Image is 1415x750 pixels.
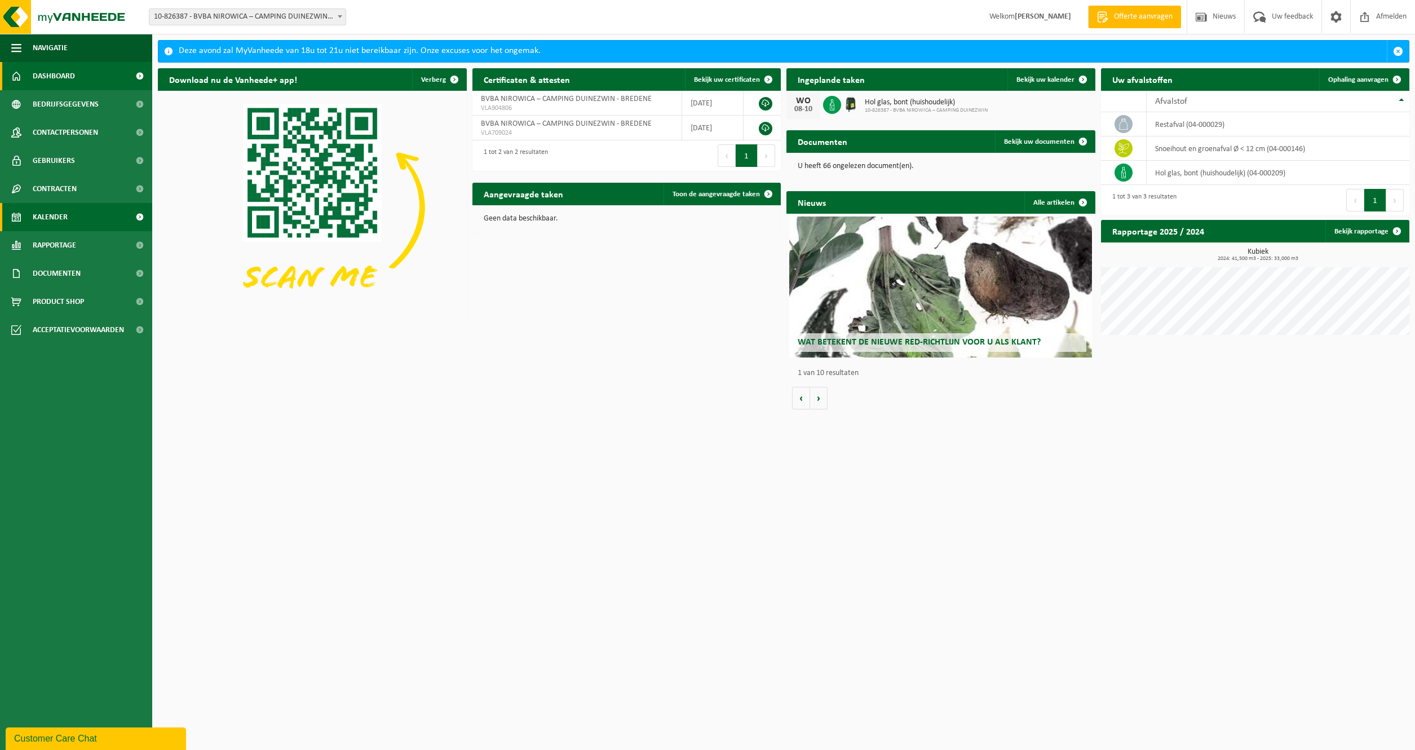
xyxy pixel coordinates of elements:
[481,129,674,138] span: VLA709024
[33,90,99,118] span: Bedrijfsgegevens
[481,120,652,128] span: BVBA NIROWICA – CAMPING DUINEZWIN - BREDENE
[1024,191,1094,214] a: Alle artikelen
[1364,189,1386,211] button: 1
[1107,256,1410,262] span: 2024: 41,500 m3 - 2025: 33,000 m3
[1015,12,1071,21] strong: [PERSON_NAME]
[481,104,674,113] span: VLA904806
[472,68,581,90] h2: Certificaten & attesten
[1007,68,1094,91] a: Bekijk uw kalender
[786,68,876,90] h2: Ingeplande taken
[1088,6,1181,28] a: Offerte aanvragen
[412,68,466,91] button: Verberg
[736,144,758,167] button: 1
[6,725,188,750] iframe: chat widget
[865,98,988,107] span: Hol glas, bont (huishoudelijk)
[1325,220,1408,242] a: Bekijk rapportage
[758,144,775,167] button: Next
[1147,161,1409,185] td: hol glas, bont (huishoudelijk) (04-000209)
[33,118,98,147] span: Contactpersonen
[33,288,84,316] span: Product Shop
[789,217,1092,358] a: Wat betekent de nieuwe RED-richtlijn voor u als klant?
[149,9,346,25] span: 10-826387 - BVBA NIROWICA – CAMPING DUINEZWIN - BREDENE
[33,147,75,175] span: Gebruikers
[1101,220,1215,242] h2: Rapportage 2025 / 2024
[1328,76,1389,83] span: Ophaling aanvragen
[158,91,467,323] img: Download de VHEPlus App
[682,116,744,140] td: [DATE]
[786,191,837,213] h2: Nieuws
[995,130,1094,153] a: Bekijk uw documenten
[33,316,124,344] span: Acceptatievoorwaarden
[841,94,860,113] img: CR-HR-1C-1000-PES-01
[421,76,446,83] span: Verberg
[472,183,574,205] h2: Aangevraagde taken
[673,191,760,198] span: Toon de aangevraagde taken
[786,130,859,152] h2: Documenten
[1147,136,1409,161] td: snoeihout en groenafval Ø < 12 cm (04-000146)
[1111,11,1175,23] span: Offerte aanvragen
[149,8,346,25] span: 10-826387 - BVBA NIROWICA – CAMPING DUINEZWIN - BREDENE
[694,76,760,83] span: Bekijk uw certificaten
[481,95,652,103] span: BVBA NIROWICA – CAMPING DUINEZWIN - BREDENE
[33,203,68,231] span: Kalender
[1016,76,1074,83] span: Bekijk uw kalender
[179,41,1387,62] div: Deze avond zal MyVanheede van 18u tot 21u niet bereikbaar zijn. Onze excuses voor het ongemak.
[664,183,780,205] a: Toon de aangevraagde taken
[1107,188,1177,213] div: 1 tot 3 van 3 resultaten
[685,68,780,91] a: Bekijk uw certificaten
[1147,112,1409,136] td: restafval (04-000029)
[158,68,308,90] h2: Download nu de Vanheede+ app!
[798,162,1084,170] p: U heeft 66 ongelezen document(en).
[33,62,75,90] span: Dashboard
[33,259,81,288] span: Documenten
[1319,68,1408,91] a: Ophaling aanvragen
[792,96,815,105] div: WO
[33,175,77,203] span: Contracten
[1346,189,1364,211] button: Previous
[798,369,1090,377] p: 1 van 10 resultaten
[798,338,1041,347] span: Wat betekent de nieuwe RED-richtlijn voor u als klant?
[810,387,828,409] button: Volgende
[1386,189,1404,211] button: Next
[865,107,988,114] span: 10-826387 - BVBA NIROWICA – CAMPING DUINEZWIN
[682,91,744,116] td: [DATE]
[484,215,770,223] p: Geen data beschikbaar.
[1155,97,1187,106] span: Afvalstof
[1107,248,1410,262] h3: Kubiek
[792,387,810,409] button: Vorige
[792,105,815,113] div: 08-10
[718,144,736,167] button: Previous
[1004,138,1074,145] span: Bekijk uw documenten
[33,231,76,259] span: Rapportage
[478,143,548,168] div: 1 tot 2 van 2 resultaten
[33,34,68,62] span: Navigatie
[1101,68,1184,90] h2: Uw afvalstoffen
